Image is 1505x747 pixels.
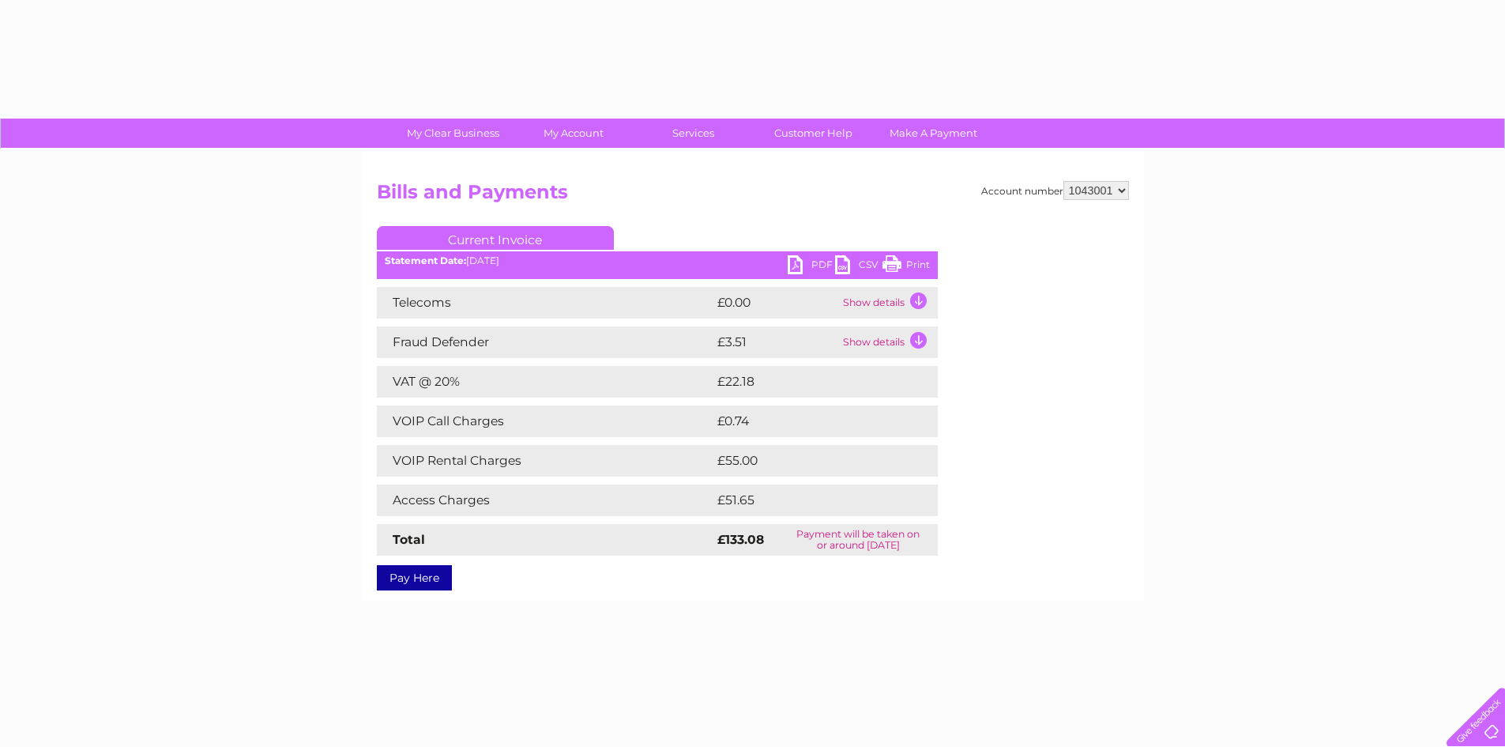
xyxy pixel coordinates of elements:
[713,287,839,319] td: £0.00
[388,119,518,148] a: My Clear Business
[628,119,758,148] a: Services
[377,565,452,590] a: Pay Here
[882,255,930,278] a: Print
[393,532,425,547] strong: Total
[779,524,938,556] td: Payment will be taken on or around [DATE]
[377,445,713,477] td: VOIP Rental Charges
[377,485,713,516] td: Access Charges
[385,255,466,266] b: Statement Date:
[377,366,713,398] td: VAT @ 20%
[748,119,879,148] a: Customer Help
[868,119,999,148] a: Make A Payment
[835,255,882,278] a: CSV
[377,287,713,319] td: Telecoms
[377,406,713,437] td: VOIP Call Charges
[713,366,905,398] td: £22.18
[377,226,614,250] a: Current Invoice
[377,255,938,266] div: [DATE]
[377,326,713,358] td: Fraud Defender
[839,326,938,358] td: Show details
[788,255,835,278] a: PDF
[839,287,938,319] td: Show details
[713,326,839,358] td: £3.51
[508,119,638,148] a: My Account
[713,485,905,516] td: £51.65
[713,445,906,477] td: £55.00
[713,406,901,437] td: £0.74
[981,181,1129,200] div: Account number
[717,532,764,547] strong: £133.08
[377,181,1129,211] h2: Bills and Payments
